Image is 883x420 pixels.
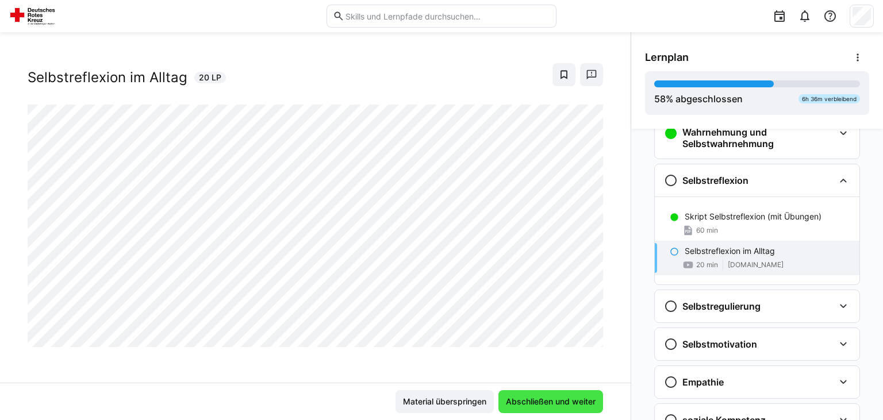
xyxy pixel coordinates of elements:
h3: Selbstmotivation [682,338,757,350]
span: [DOMAIN_NAME] [728,260,784,269]
h2: Selbstreflexion im Alltag [28,69,187,86]
span: Material überspringen [401,396,488,407]
span: 20 min [696,260,718,269]
h3: Selbstreflexion [682,175,748,186]
span: Abschließen und weiter [504,396,597,407]
div: 6h 36m verbleibend [798,94,860,103]
span: 60 min [696,226,718,235]
button: Material überspringen [396,390,494,413]
span: Lernplan [645,51,689,64]
p: Selbstreflexion im Alltag [685,245,775,257]
h3: Selbstregulierung [682,300,761,312]
button: Abschließen und weiter [498,390,603,413]
input: Skills und Lernpfade durchsuchen… [344,11,550,21]
p: Skript Selbstreflexion (mit Übungen) [685,211,821,222]
span: 58 [654,93,666,105]
span: 20 LP [199,72,221,83]
h3: Wahrnehmung und Selbstwahrnehmung [682,126,834,149]
h3: Empathie [682,376,724,388]
div: % abgeschlossen [654,92,743,106]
